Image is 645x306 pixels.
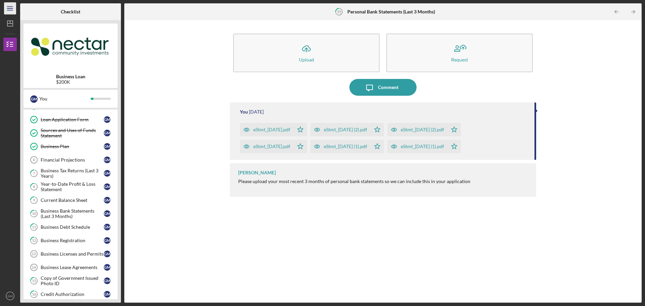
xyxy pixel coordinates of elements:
[27,113,114,126] a: Loan Application FormGM
[387,140,461,153] button: eStmt_[DATE] (1).pdf
[324,127,367,132] div: eStmt_[DATE] (2).pdf
[32,252,36,256] tspan: 13
[32,225,36,229] tspan: 11
[253,144,290,149] div: eStmt_[DATE].pdf
[41,292,104,297] div: Credit Authorization
[27,261,114,274] a: 14Business Lease AgreementsGM
[41,181,104,192] div: Year-to-Date Profit & Loss Statement
[104,170,111,177] div: G M
[61,9,80,14] b: Checklist
[451,57,468,62] div: Request
[32,292,36,297] tspan: 16
[104,143,111,150] div: G M
[27,180,114,193] a: 8Year-to-Date Profit & Loss StatementGM
[41,251,104,257] div: Business Licenses and Permits
[7,294,12,298] text: GM
[39,93,91,104] div: You
[238,170,276,175] div: [PERSON_NAME]
[324,144,367,149] div: eStmt_[DATE] (1).pdf
[104,251,111,257] div: G M
[387,123,461,136] button: eStmt_[DATE] (2).pdf
[104,130,111,136] div: G M
[33,185,35,189] tspan: 8
[401,127,444,132] div: eStmt_[DATE] (2).pdf
[41,275,104,286] div: Copy of Government Issued Photo ID
[310,140,384,153] button: eStmt_[DATE] (1).pdf
[41,157,104,163] div: Financial Projections
[56,79,85,85] div: $200K
[104,116,111,123] div: G M
[27,234,114,247] a: 12Business RegistrationGM
[378,79,398,96] div: Comment
[27,247,114,261] a: 13Business Licenses and PermitsGM
[30,95,38,103] div: G M
[104,264,111,271] div: G M
[238,179,470,184] div: Please upload your most recent 3 months of personal bank statements so we can include this in you...
[41,144,104,149] div: Business Plan
[41,168,104,179] div: Business Tax Returns (Last 3 Years)
[33,158,35,162] tspan: 6
[41,117,104,122] div: Loan Application Form
[240,123,307,136] button: eStmt_[DATE].pdf
[3,289,17,303] button: GM
[27,153,114,167] a: 6Financial ProjectionsGM
[41,265,104,270] div: Business Lease Agreements
[337,9,341,14] tspan: 19
[32,212,36,216] tspan: 10
[401,144,444,149] div: eStmt_[DATE] (1).pdf
[27,288,114,301] a: 16Credit AuthorizationGM
[27,193,114,207] a: 9Current Balance SheetGM
[33,171,35,176] tspan: 7
[32,238,36,243] tspan: 12
[41,198,104,203] div: Current Balance Sheet
[104,291,111,298] div: G M
[27,140,114,153] a: Business PlanGM
[104,224,111,230] div: G M
[233,34,380,72] button: Upload
[104,157,111,163] div: G M
[33,198,35,203] tspan: 9
[347,9,435,14] b: Personal Bank Statements (Last 3 Months)
[240,109,248,115] div: You
[104,277,111,284] div: G M
[56,74,85,79] b: Business Loan
[104,210,111,217] div: G M
[240,140,307,153] button: eStmt_[DATE].pdf
[27,207,114,220] a: 10Business Bank Statements (Last 3 Months)GM
[104,183,111,190] div: G M
[349,79,417,96] button: Comment
[41,128,104,138] div: Sources and Uses of Funds Statement
[27,126,114,140] a: Sources and Uses of Funds StatementGM
[253,127,290,132] div: eStmt_[DATE].pdf
[299,57,314,62] div: Upload
[27,167,114,180] a: 7Business Tax Returns (Last 3 Years)GM
[104,237,111,244] div: G M
[27,220,114,234] a: 11Business Debt ScheduleGM
[27,274,114,288] a: 15Copy of Government Issued Photo IDGM
[32,279,36,283] tspan: 15
[249,109,264,115] time: 2025-09-04 00:47
[386,34,533,72] button: Request
[310,123,384,136] button: eStmt_[DATE] (2).pdf
[24,27,118,67] img: Product logo
[32,265,36,269] tspan: 14
[41,238,104,243] div: Business Registration
[104,197,111,204] div: G M
[41,208,104,219] div: Business Bank Statements (Last 3 Months)
[41,224,104,230] div: Business Debt Schedule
